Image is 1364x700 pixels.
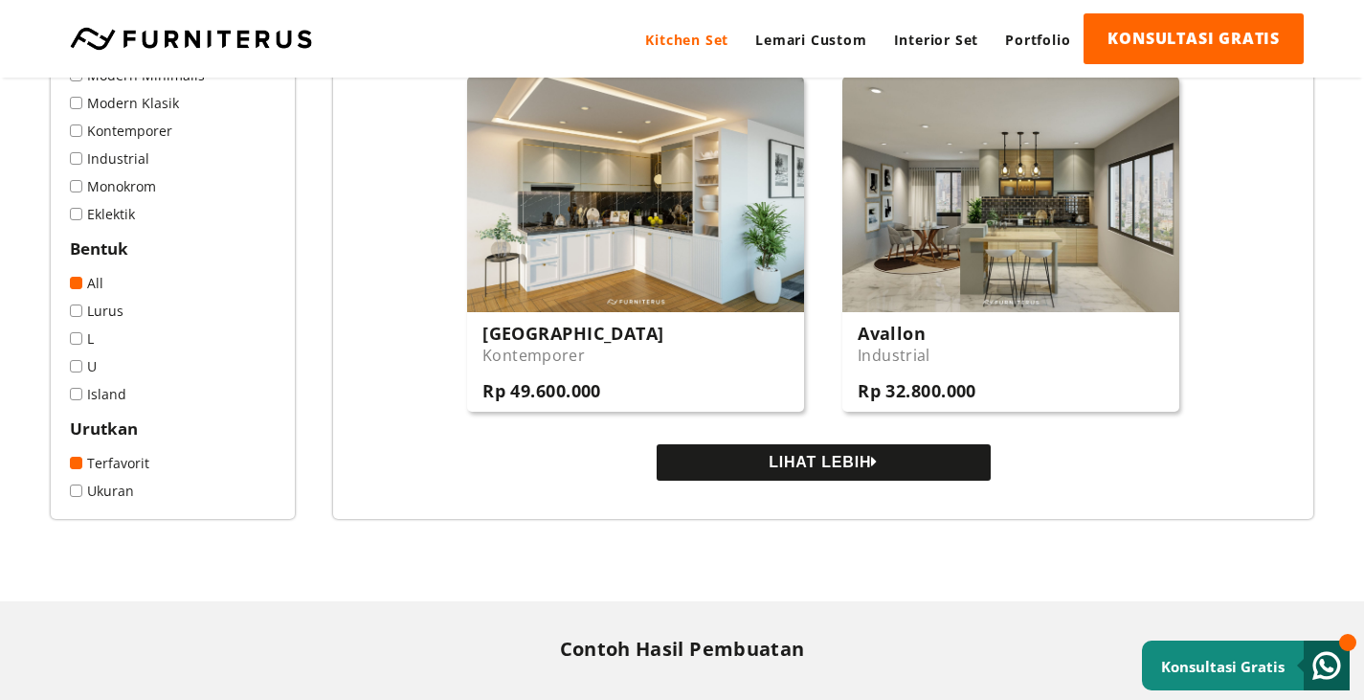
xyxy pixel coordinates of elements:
[1084,13,1304,64] a: KONSULTASI GRATIS
[657,444,991,481] button: LIHAT LEBIH
[70,94,276,112] a: Modern Klasik
[1142,641,1350,690] a: Konsultasi Gratis
[70,385,276,403] a: Island
[842,77,1179,312] img: 58-Utama-min.jpg
[467,77,804,312] img: 39-Utama-min.jpg
[70,177,276,195] a: Monokrom
[482,322,663,345] h3: [GEOGRAPHIC_DATA]
[881,13,993,66] a: Interior Set
[858,379,976,402] h3: Rp 32.800.000
[70,122,276,140] a: Kontemporer
[98,636,1266,662] h2: Contoh Hasil Pembuatan
[70,418,276,440] h2: Urutkan
[842,77,1179,412] a: Avallon Industrial Rp 32.800.000
[70,205,276,223] a: Eklektik
[70,302,276,320] a: Lurus
[70,329,276,348] a: L
[992,13,1084,66] a: Portfolio
[70,357,276,375] a: U
[70,274,276,292] a: All
[742,13,880,66] a: Lemari Custom
[70,482,276,500] a: Ukuran
[632,13,742,66] a: Kitchen Set
[482,345,663,366] p: Kontemporer
[858,322,976,345] h3: Avallon
[1161,657,1285,676] small: Konsultasi Gratis
[70,237,276,260] h2: Bentuk
[858,345,976,366] p: Industrial
[467,77,804,412] a: [GEOGRAPHIC_DATA] Kontemporer Rp 49.600.000
[482,379,663,402] h3: Rp 49.600.000
[70,454,276,472] a: Terfavorit
[70,149,276,168] a: Industrial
